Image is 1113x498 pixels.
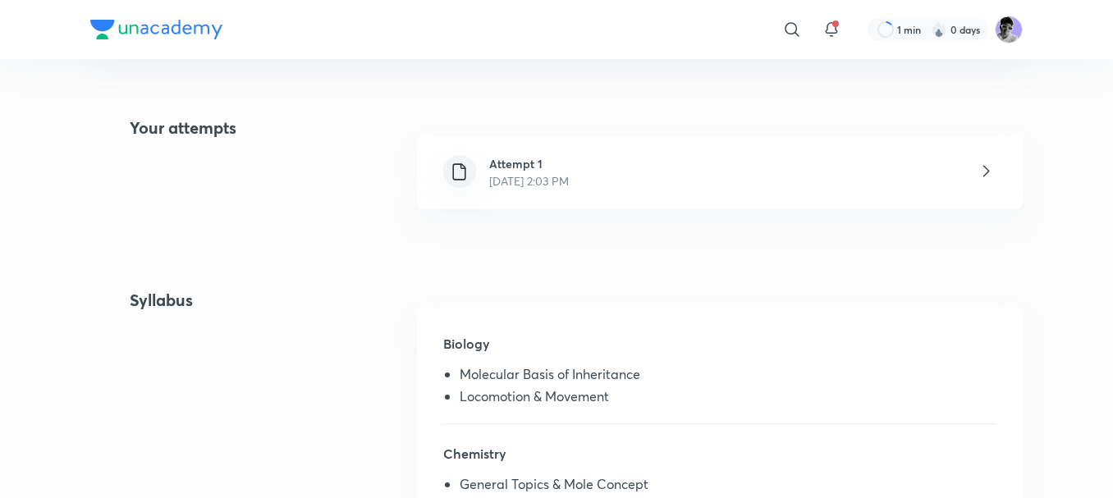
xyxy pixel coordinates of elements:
[931,21,947,38] img: streak
[90,20,222,39] img: Company Logo
[460,477,996,498] li: General Topics & Mole Concept
[443,334,996,367] h5: Biology
[449,162,469,182] img: file
[460,389,996,410] li: Locomotion & Movement
[90,116,236,229] h4: Your attempts
[460,367,996,388] li: Molecular Basis of Inheritance
[995,16,1023,43] img: henil patel
[443,444,996,477] h5: Chemistry
[489,155,569,172] h6: Attempt 1
[489,172,569,190] p: [DATE] 2:03 PM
